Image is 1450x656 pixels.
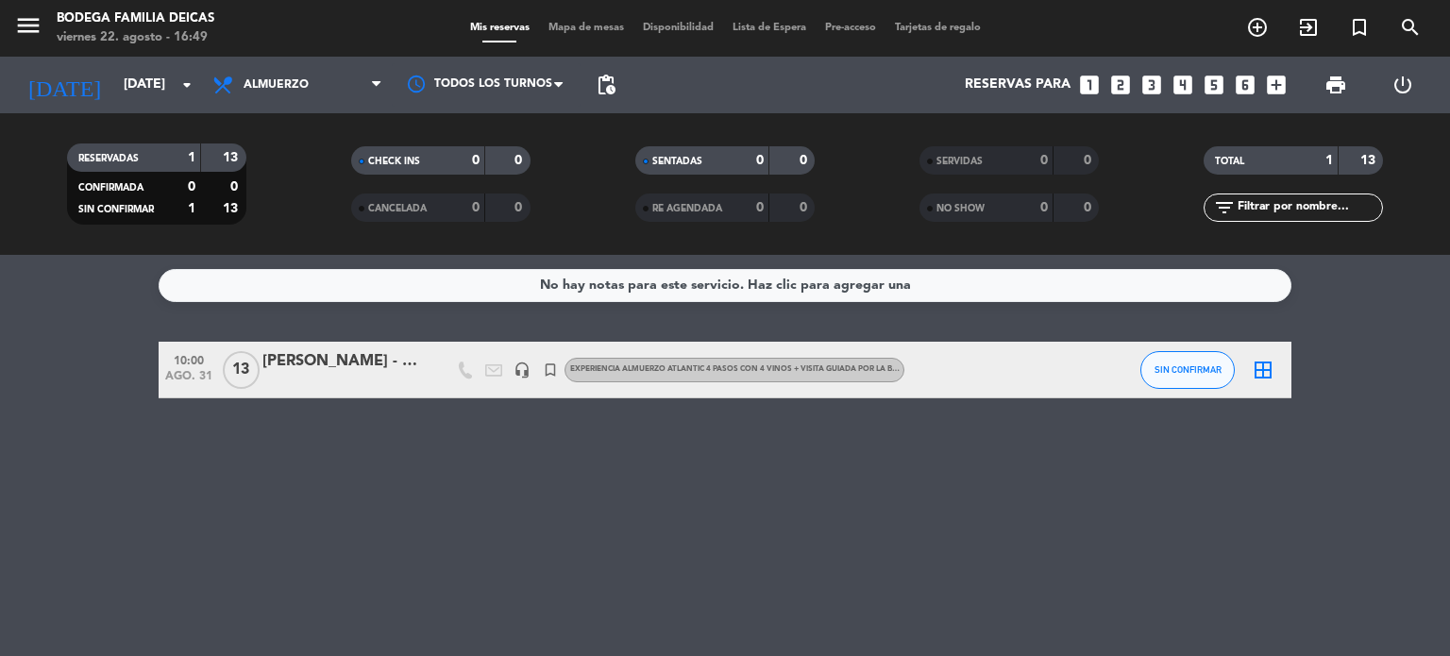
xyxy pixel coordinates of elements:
[223,202,242,215] strong: 13
[188,180,195,193] strong: 0
[188,151,195,164] strong: 1
[244,78,309,92] span: Almuerzo
[1108,73,1133,97] i: looks_two
[1297,16,1320,39] i: exit_to_app
[539,23,633,33] span: Mapa de mesas
[1325,154,1333,167] strong: 1
[1084,201,1095,214] strong: 0
[936,157,983,166] span: SERVIDAS
[1215,157,1244,166] span: TOTAL
[368,204,427,213] span: CANCELADA
[472,154,480,167] strong: 0
[723,23,816,33] span: Lista de Espera
[223,151,242,164] strong: 13
[57,9,214,28] div: Bodega Familia Deicas
[652,204,722,213] span: RE AGENDADA
[1140,351,1235,389] button: SIN CONFIRMAR
[1264,73,1289,97] i: add_box
[514,362,531,378] i: headset_mic
[1391,74,1414,96] i: power_settings_new
[1040,154,1048,167] strong: 0
[78,154,139,163] span: RESERVADAS
[1236,197,1382,218] input: Filtrar por nombre...
[542,362,559,378] i: turned_in_not
[1369,57,1436,113] div: LOG OUT
[1360,154,1379,167] strong: 13
[262,349,423,374] div: [PERSON_NAME] - FAM Agencias de [GEOGRAPHIC_DATA] -
[57,28,214,47] div: viernes 22. agosto - 16:49
[1213,196,1236,219] i: filter_list
[472,201,480,214] strong: 0
[1246,16,1269,39] i: add_circle_outline
[652,157,702,166] span: SENTADAS
[756,201,764,214] strong: 0
[188,202,195,215] strong: 1
[936,204,985,213] span: NO SHOW
[595,74,617,96] span: pending_actions
[540,275,911,296] div: No hay notas para este servicio. Haz clic para agregar una
[1040,201,1048,214] strong: 0
[800,201,811,214] strong: 0
[14,11,42,40] i: menu
[756,154,764,167] strong: 0
[633,23,723,33] span: Disponibilidad
[1171,73,1195,97] i: looks_4
[14,64,114,106] i: [DATE]
[165,370,212,392] span: ago. 31
[514,154,526,167] strong: 0
[1155,364,1222,375] span: SIN CONFIRMAR
[78,183,143,193] span: CONFIRMADA
[800,154,811,167] strong: 0
[461,23,539,33] span: Mis reservas
[514,201,526,214] strong: 0
[816,23,885,33] span: Pre-acceso
[1084,154,1095,167] strong: 0
[1202,73,1226,97] i: looks_5
[14,11,42,46] button: menu
[1139,73,1164,97] i: looks_3
[223,351,260,389] span: 13
[1324,74,1347,96] span: print
[1252,359,1274,381] i: border_all
[1233,73,1257,97] i: looks_6
[176,74,198,96] i: arrow_drop_down
[78,205,154,214] span: SIN CONFIRMAR
[885,23,990,33] span: Tarjetas de regalo
[368,157,420,166] span: CHECK INS
[965,77,1071,93] span: Reservas para
[230,180,242,193] strong: 0
[570,365,981,373] span: Experiencia almuerzo Atlantic 4 pasos con 4 vinos + visita guiada por la bodega USD 80
[1077,73,1102,97] i: looks_one
[1399,16,1422,39] i: search
[1348,16,1371,39] i: turned_in_not
[165,348,212,370] span: 10:00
